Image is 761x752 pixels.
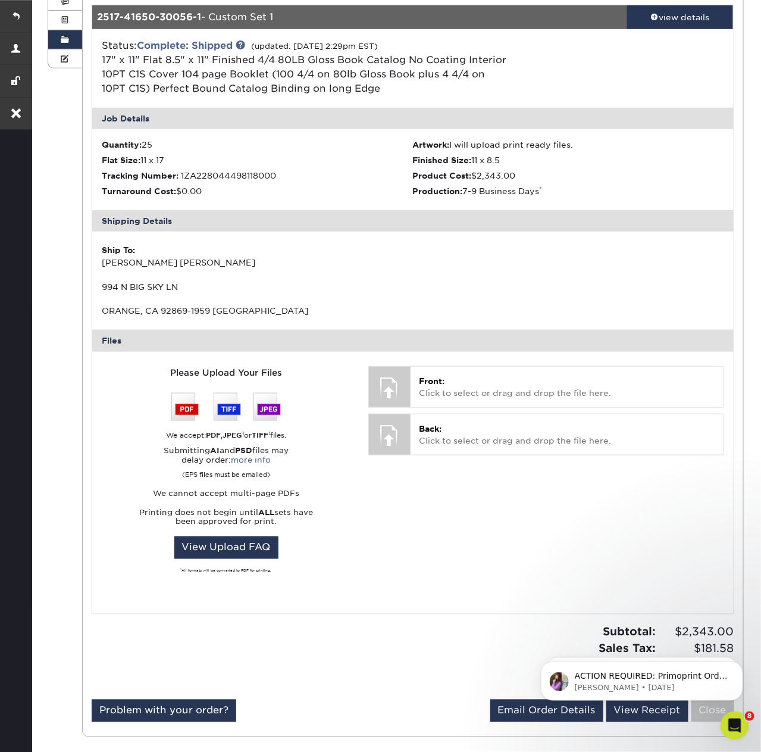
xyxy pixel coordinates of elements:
span: $2,343.00 [660,624,734,641]
li: $2,343.00 [413,170,724,182]
strong: 2517-41650-30056-1 [97,11,201,23]
strong: PSD [235,446,252,455]
strong: Ship To: [102,245,135,255]
div: We accept: , or files. [102,430,350,441]
p: Submitting and files may delay order: [102,446,350,479]
a: Problem with your order? [92,700,236,722]
strong: AI [210,446,220,455]
iframe: Intercom notifications message [523,636,761,720]
strong: PDF [206,431,221,439]
strong: Tracking Number: [102,171,178,180]
small: (updated: [DATE] 2:29pm EST) [251,42,378,51]
li: $0.00 [102,185,413,197]
span: Back: [419,424,441,433]
span: Front: [419,376,444,386]
strong: TIFF [252,431,268,439]
li: 25 [102,139,413,151]
strong: Product Cost: [413,171,472,180]
small: (EPS files must be emailed) [182,465,270,479]
span: ACTION REQUIRED: Primoprint Order 2593-24386-30056 Thank you for placing your print order with Pr... [52,35,205,257]
sup: 1 [268,430,270,436]
strong: Production: [413,186,463,196]
li: 7-9 Business Days [413,185,724,197]
sup: 1 [181,568,182,571]
div: Please Upload Your Files [102,366,350,379]
strong: Flat Size: [102,155,140,165]
p: Click to select or drag and drop the file here. [419,375,715,400]
div: Job Details [92,108,734,129]
li: 11 x 8.5 [413,154,724,166]
p: Click to select or drag and drop the file here. [419,423,715,447]
div: view details [627,11,734,23]
div: Status: [93,39,519,96]
strong: Finished Size: [413,155,472,165]
strong: Quantity: [102,140,142,149]
strong: JPEG [223,431,242,439]
div: [PERSON_NAME] [PERSON_NAME] 994 N BIG SKY LN ORANGE, CA 92869-1959 [GEOGRAPHIC_DATA] [102,244,413,317]
div: - Custom Set 1 [92,5,627,29]
li: 11 x 17 [102,154,413,166]
p: We cannot accept multi-page PDFs [102,489,350,498]
p: Message from Erica, sent 3w ago [52,46,205,57]
a: view details [627,5,734,29]
strong: Artwork: [413,140,450,149]
span: 17" x 11" Flat 8.5" x 11" Finished 4/4 80LB Gloss Book Catalog No Coating Interior 10PT C1S Cover... [102,54,506,94]
a: View Upload FAQ [174,536,278,559]
div: All formats will be converted to PDF for printing. [102,569,350,574]
span: 8 [745,712,754,721]
strong: Subtotal: [603,625,656,638]
span: 1ZA228044498118000 [181,171,276,180]
div: Files [92,330,734,351]
li: I will upload print ready files. [413,139,724,151]
strong: Turnaround Cost: [102,186,176,196]
a: Email Order Details [490,700,603,722]
img: We accept: PSD, TIFF, or JPEG (JPG) [171,393,281,421]
sup: 1 [242,430,244,436]
div: Shipping Details [92,210,734,232]
a: Complete: Shipped [137,40,233,51]
a: more info [231,455,271,464]
iframe: Intercom live chat [721,712,749,740]
p: Printing does not begin until sets have been approved for print. [102,508,350,527]
strong: ALL [258,508,274,517]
